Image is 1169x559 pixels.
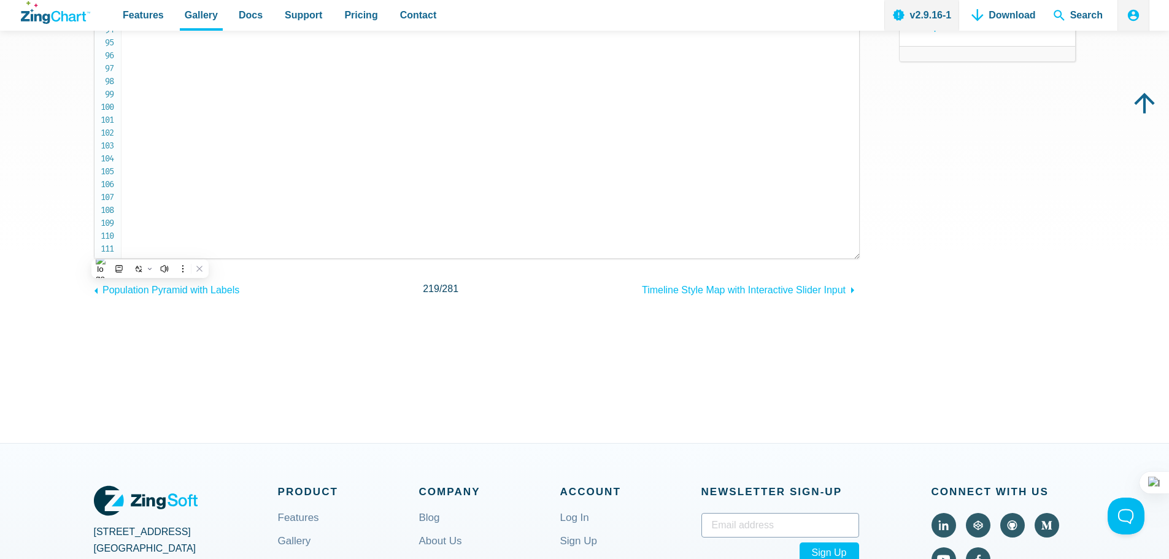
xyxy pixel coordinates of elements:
a: Timeline Style Map with Interactive Slider Input [642,279,859,298]
a: Features [278,513,319,542]
span: Support [285,7,322,23]
span: Account [560,483,701,501]
span: Product [278,483,419,501]
span: Company [419,483,560,501]
span: 219 [423,283,439,294]
a: Visit ZingChart on CodePen (external). [966,513,990,538]
a: Visit ZingChart on Medium (external). [1035,513,1059,538]
span: Newsletter Sign‑up [701,483,859,501]
a: Population Pyramid with Labels [94,279,240,298]
a: Visit ZingChart on LinkedIn (external). [932,513,956,538]
input: Email address [701,513,859,538]
span: Population Pyramid with Labels [102,285,239,295]
span: Pricing [344,7,377,23]
a: ZingSoft Logo. Click to visit the ZingSoft site (external). [94,483,198,519]
a: Log In [560,513,589,542]
span: Docs [239,7,263,23]
span: Connect With Us [932,483,1076,501]
a: Visit ZingChart on GitHub (external). [1000,513,1025,538]
a: Blog [419,513,440,542]
iframe: Toggle Customer Support [1108,498,1144,534]
span: Contact [400,7,437,23]
a: ZingChart Logo. Click to return to the homepage [21,1,90,24]
span: Features [123,7,164,23]
span: 281 [442,283,458,294]
span: Timeline Style Map with Interactive Slider Input [642,285,846,295]
span: Gallery [185,7,218,23]
span: / [423,280,458,297]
